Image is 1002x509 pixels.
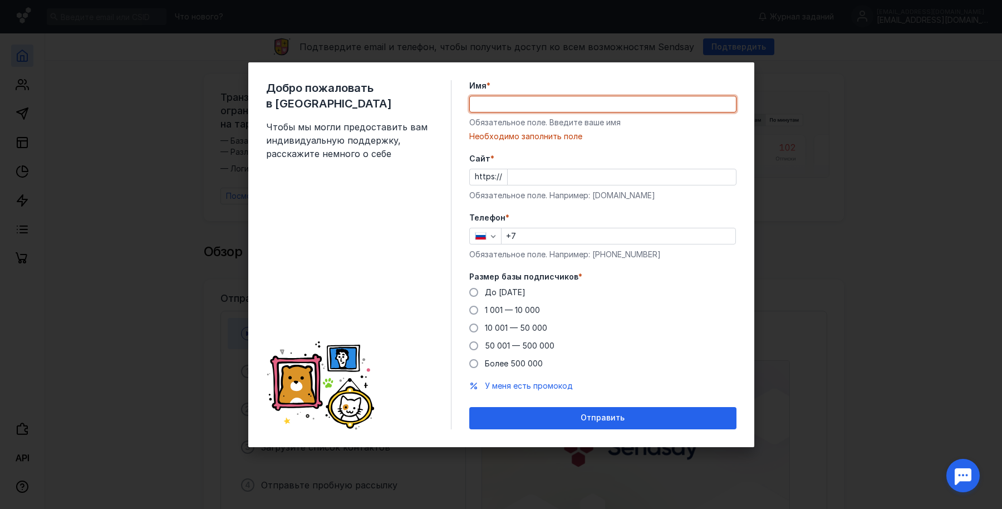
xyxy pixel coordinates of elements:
[469,131,736,142] div: Необходимо заполнить поле
[485,323,547,332] span: 10 001 — 50 000
[485,287,525,297] span: До [DATE]
[469,271,578,282] span: Размер базы подписчиков
[485,380,573,391] button: У меня есть промокод
[469,212,505,223] span: Телефон
[469,407,736,429] button: Отправить
[469,117,736,128] div: Обязательное поле. Введите ваше имя
[469,190,736,201] div: Обязательное поле. Например: [DOMAIN_NAME]
[581,413,625,423] span: Отправить
[266,120,433,160] span: Чтобы мы могли предоставить вам индивидуальную поддержку, расскажите немного о себе
[469,80,487,91] span: Имя
[485,359,543,368] span: Более 500 000
[485,341,554,350] span: 50 001 — 500 000
[469,249,736,260] div: Обязательное поле. Например: [PHONE_NUMBER]
[469,153,490,164] span: Cайт
[485,381,573,390] span: У меня есть промокод
[485,305,540,315] span: 1 001 — 10 000
[266,80,433,111] span: Добро пожаловать в [GEOGRAPHIC_DATA]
